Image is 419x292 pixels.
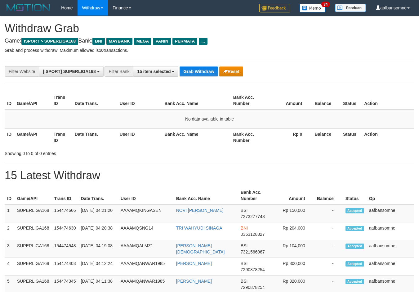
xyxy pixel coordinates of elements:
[345,208,364,213] span: Accepted
[241,279,248,284] span: BSI
[345,226,364,231] span: Accepted
[15,222,52,240] td: SUPERLIGA168
[21,38,78,45] span: ISPORT > SUPERLIGA168
[311,128,341,146] th: Balance
[15,204,52,222] td: SUPERLIGA168
[274,240,314,258] td: Rp 104,000
[5,109,414,129] td: No data available in table
[367,187,414,204] th: Op
[51,128,72,146] th: Trans ID
[241,267,265,272] span: Copy 7290878254 to clipboard
[176,208,224,213] a: NOVI [PERSON_NAME]
[367,240,414,258] td: aafbansomne
[5,66,39,77] div: Filter Website
[5,204,15,222] td: 1
[118,240,174,258] td: AAAAMQALMZ1
[274,258,314,276] td: Rp 300,000
[117,92,162,109] th: User ID
[241,249,265,254] span: Copy 7321566067 to clipboard
[180,66,218,76] button: Grab Withdraw
[176,279,212,284] a: [PERSON_NAME]
[78,204,118,222] td: [DATE] 04:21:20
[5,22,414,35] h1: Withdraw Grab
[274,187,314,204] th: Amount
[176,261,212,266] a: [PERSON_NAME]
[314,204,343,222] td: -
[321,2,330,7] span: 34
[300,4,326,12] img: Button%20Memo.svg
[162,128,230,146] th: Bank Acc. Name
[314,258,343,276] td: -
[162,92,230,109] th: Bank Acc. Name
[241,232,265,237] span: Copy 0353128327 to clipboard
[72,92,117,109] th: Date Trans.
[134,38,152,45] span: MEGA
[241,261,248,266] span: BSI
[118,258,174,276] td: AAAAMQANWAR1985
[341,128,362,146] th: Status
[51,92,72,109] th: Trans ID
[268,128,312,146] th: Rp 0
[341,92,362,109] th: Status
[345,244,364,249] span: Accepted
[176,243,225,254] a: [PERSON_NAME][DEMOGRAPHIC_DATA]
[15,240,52,258] td: SUPERLIGA168
[241,285,265,290] span: Copy 7290878254 to clipboard
[106,38,132,45] span: MAYBANK
[231,92,268,109] th: Bank Acc. Number
[118,204,174,222] td: AAAAMQKINGASEN
[14,128,51,146] th: Game/API
[314,222,343,240] td: -
[15,258,52,276] td: SUPERLIGA168
[238,187,274,204] th: Bank Acc. Number
[362,128,414,146] th: Action
[219,66,243,76] button: Reset
[78,187,118,204] th: Date Trans.
[137,69,171,74] span: 15 item selected
[345,279,364,284] span: Accepted
[367,204,414,222] td: aafbansomne
[231,128,268,146] th: Bank Acc. Number
[5,222,15,240] td: 2
[241,226,248,230] span: BNI
[118,222,174,240] td: AAAAMQSNG14
[259,4,290,12] img: Feedback.jpg
[199,38,207,45] span: ...
[105,66,133,77] div: Filter Bank
[43,69,96,74] span: [ISPORT] SUPERLIGA168
[241,243,248,248] span: BSI
[367,222,414,240] td: aafbansomne
[5,47,414,53] p: Grab and process withdraw. Maximum allowed is transactions.
[345,261,364,267] span: Accepted
[153,38,171,45] span: PANIN
[314,240,343,258] td: -
[241,214,265,219] span: Copy 7273277743 to clipboard
[367,258,414,276] td: aafbansomne
[5,3,52,12] img: MOTION_logo.png
[343,187,367,204] th: Status
[241,208,248,213] span: BSI
[99,48,104,53] strong: 10
[5,187,15,204] th: ID
[72,128,117,146] th: Date Trans.
[5,169,414,182] h1: 15 Latest Withdraw
[118,187,174,204] th: User ID
[92,38,105,45] span: BNI
[172,38,198,45] span: PERMATA
[5,92,14,109] th: ID
[5,128,14,146] th: ID
[15,187,52,204] th: Game/API
[14,92,51,109] th: Game/API
[274,204,314,222] td: Rp 150,000
[5,240,15,258] td: 3
[174,187,238,204] th: Bank Acc. Name
[5,148,170,157] div: Showing 0 to 0 of 0 entries
[362,92,414,109] th: Action
[5,258,15,276] td: 4
[133,66,178,77] button: 15 item selected
[311,92,341,109] th: Balance
[51,204,78,222] td: 154474666
[117,128,162,146] th: User ID
[274,222,314,240] td: Rp 204,000
[51,222,78,240] td: 154474630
